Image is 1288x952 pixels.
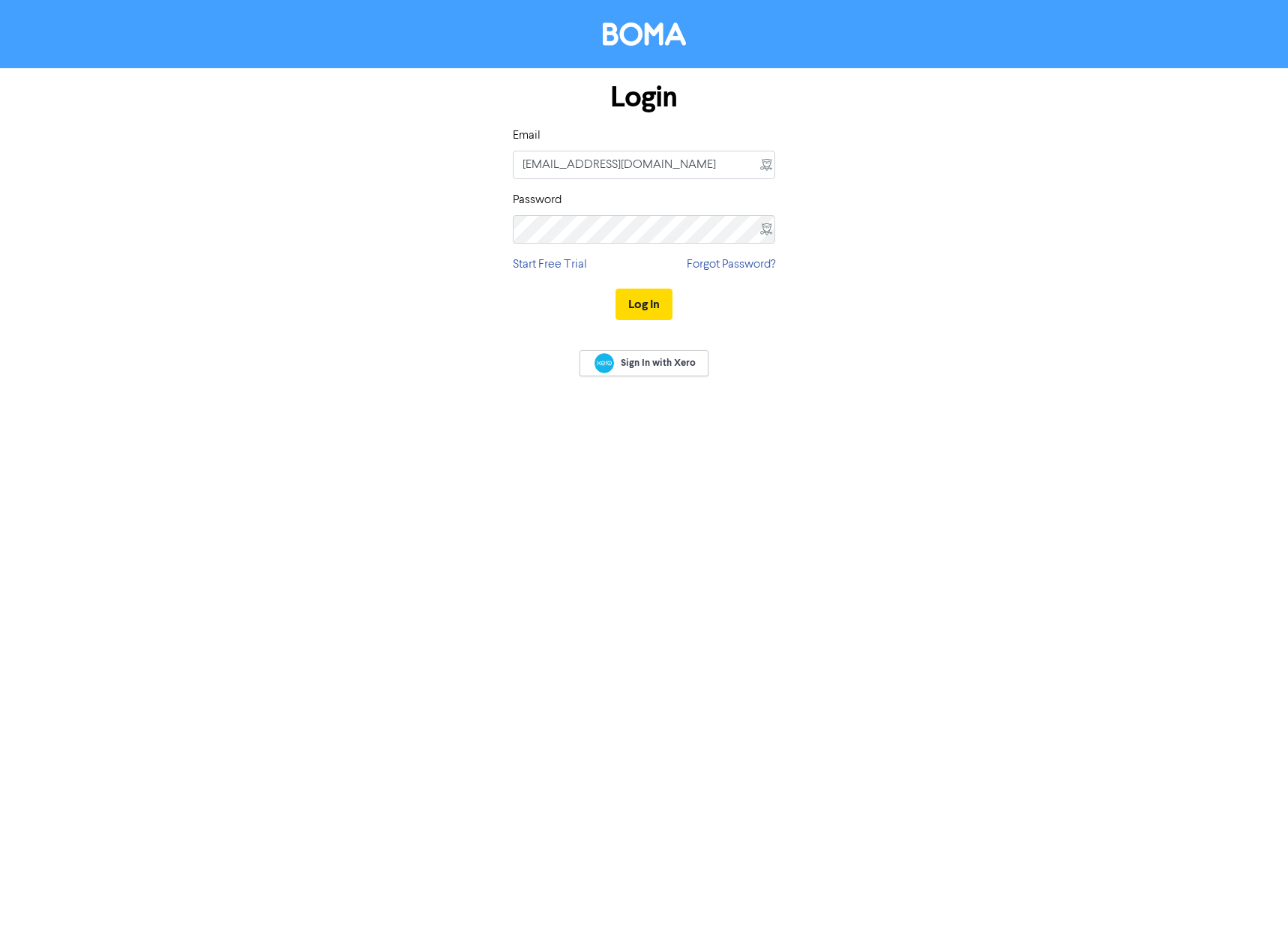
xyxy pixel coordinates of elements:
img: Xero logo [595,353,614,373]
h1: Login [513,80,775,115]
label: Password [513,191,562,209]
span: Sign In with Xero [621,356,696,370]
a: Start Free Trial [513,256,587,274]
img: BOMA Logo [603,22,686,46]
a: Forgot Password? [687,256,775,274]
button: Log In [616,289,672,320]
label: Email [513,127,541,145]
a: Sign In with Xero [580,350,708,376]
